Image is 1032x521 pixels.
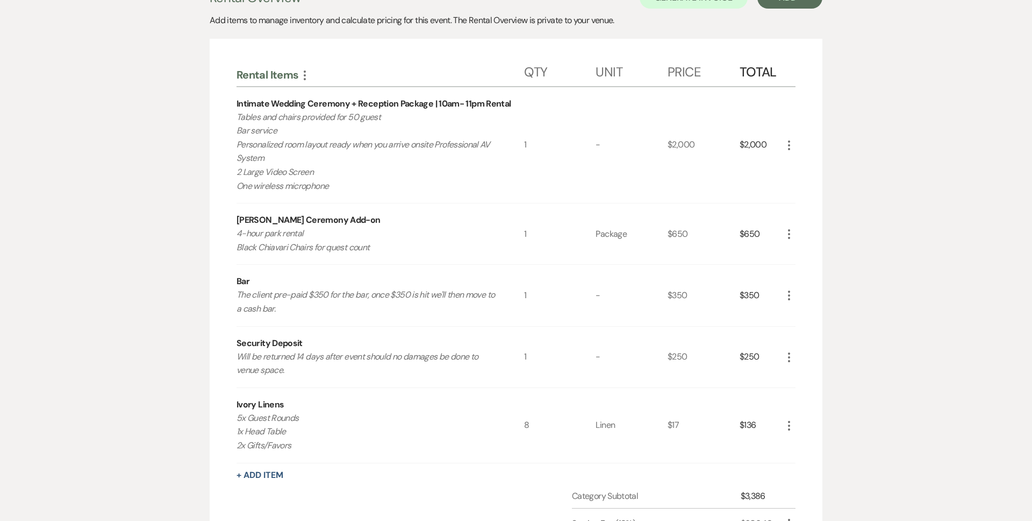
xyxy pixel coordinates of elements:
div: Rental Items [236,68,524,82]
div: - [596,327,668,388]
p: Tables and chairs provided for 50 guest Bar service Personalized room layout ready when you arriv... [236,110,495,193]
div: $2,000 [668,87,740,203]
button: + Add Item [236,471,283,480]
div: $17 [668,388,740,463]
div: $650 [740,203,783,264]
div: - [596,265,668,326]
div: Intimate Wedding Ceremony + Reception Package | 10am- 11pm Rental [236,97,511,110]
div: 8 [524,388,596,463]
div: Package [596,203,668,264]
div: - [596,87,668,203]
div: Ivory Linens [236,398,284,411]
p: The client pre-paid $350 for the bar, once $350 is hit we'll then move to a cash bar. [236,288,495,315]
div: 1 [524,265,596,326]
div: $250 [668,327,740,388]
div: Unit [596,54,668,86]
div: $650 [668,203,740,264]
div: $350 [668,265,740,326]
div: $3,386 [741,490,783,503]
p: 5x Guest Rounds 1x Head Table 2x Gifts/Favors [236,411,495,453]
div: Price [668,54,740,86]
div: [PERSON_NAME] Ceremony Add-on [236,214,380,227]
div: $136 [740,388,783,463]
div: 1 [524,203,596,264]
div: $350 [740,265,783,326]
div: Qty [524,54,596,86]
div: Category Subtotal [572,490,741,503]
div: Security Deposit [236,337,303,350]
div: Bar [236,275,249,288]
div: Add items to manage inventory and calculate pricing for this event. The Rental Overview is privat... [210,14,822,27]
div: $250 [740,327,783,388]
div: Linen [596,388,668,463]
div: $2,000 [740,87,783,203]
p: Will be returned 14 days after event should no damages be done to venue space. [236,350,495,377]
p: 4-hour park rental Black Chiavari Chairs for quest count [236,227,495,254]
div: Total [740,54,783,86]
div: 1 [524,327,596,388]
div: 1 [524,87,596,203]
